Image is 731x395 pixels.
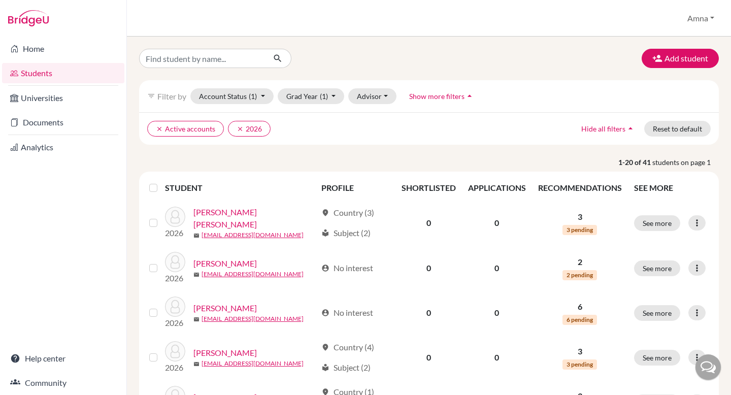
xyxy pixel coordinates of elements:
[321,207,374,219] div: Country (3)
[395,246,462,290] td: 0
[348,88,396,104] button: Advisor
[634,260,680,276] button: See more
[538,301,622,313] p: 6
[634,350,680,366] button: See more
[628,176,715,200] th: SEE MORE
[464,91,475,101] i: arrow_drop_up
[23,7,44,16] span: Help
[462,200,532,246] td: 0
[165,227,185,239] p: 2026
[147,92,155,100] i: filter_list
[321,307,373,319] div: No interest
[321,229,329,237] span: local_library
[147,121,224,137] button: clearActive accounts
[193,206,317,231] a: [PERSON_NAME] [PERSON_NAME]
[165,252,185,272] img: Ali, Muhammad
[2,63,124,83] a: Students
[618,157,652,168] strong: 1-20 of 41
[562,270,597,280] span: 2 pending
[321,227,371,239] div: Subject (2)
[320,92,328,101] span: (1)
[538,211,622,223] p: 3
[532,176,628,200] th: RECOMMENDATIONS
[573,121,644,137] button: Hide all filtersarrow_drop_up
[395,200,462,246] td: 0
[165,317,185,329] p: 2026
[165,272,185,284] p: 2026
[538,345,622,357] p: 3
[321,262,373,274] div: No interest
[2,348,124,369] a: Help center
[2,112,124,133] a: Documents
[321,341,374,353] div: Country (4)
[462,290,532,335] td: 0
[581,124,625,133] span: Hide all filters
[409,92,464,101] span: Show more filters
[193,302,257,314] a: [PERSON_NAME]
[625,123,636,134] i: arrow_drop_up
[193,233,200,239] span: mail
[165,341,185,361] img: Ayman, Muhammad
[462,246,532,290] td: 0
[193,316,200,322] span: mail
[321,209,329,217] span: location_on
[165,176,315,200] th: STUDENT
[278,88,345,104] button: Grad Year(1)
[652,157,719,168] span: students on page 1
[193,272,200,278] span: mail
[202,314,304,323] a: [EMAIL_ADDRESS][DOMAIN_NAME]
[157,91,186,101] span: Filter by
[190,88,274,104] button: Account Status(1)
[321,364,329,372] span: local_library
[202,270,304,279] a: [EMAIL_ADDRESS][DOMAIN_NAME]
[165,207,185,227] img: Abbas, Syed Muhammad Naqi
[462,335,532,380] td: 0
[193,347,257,359] a: [PERSON_NAME]
[321,343,329,351] span: location_on
[202,231,304,240] a: [EMAIL_ADDRESS][DOMAIN_NAME]
[8,10,49,26] img: Bridge-U
[321,264,329,272] span: account_circle
[634,305,680,321] button: See more
[315,176,395,200] th: PROFILE
[395,335,462,380] td: 0
[395,176,462,200] th: SHORTLISTED
[644,121,711,137] button: Reset to default
[634,215,680,231] button: See more
[165,361,185,374] p: 2026
[193,361,200,367] span: mail
[249,92,257,101] span: (1)
[139,49,265,68] input: Find student by name...
[642,49,719,68] button: Add student
[401,88,483,104] button: Show more filtersarrow_drop_up
[228,121,271,137] button: clear2026
[237,125,244,133] i: clear
[562,315,597,325] span: 6 pending
[538,256,622,268] p: 2
[2,88,124,108] a: Universities
[165,297,185,317] img: Awais, Shahzain
[2,137,124,157] a: Analytics
[2,373,124,393] a: Community
[683,9,719,28] button: Amna
[193,257,257,270] a: [PERSON_NAME]
[321,309,329,317] span: account_circle
[395,290,462,335] td: 0
[321,361,371,374] div: Subject (2)
[202,359,304,368] a: [EMAIL_ADDRESS][DOMAIN_NAME]
[562,359,597,370] span: 3 pending
[2,39,124,59] a: Home
[156,125,163,133] i: clear
[562,225,597,235] span: 3 pending
[462,176,532,200] th: APPLICATIONS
